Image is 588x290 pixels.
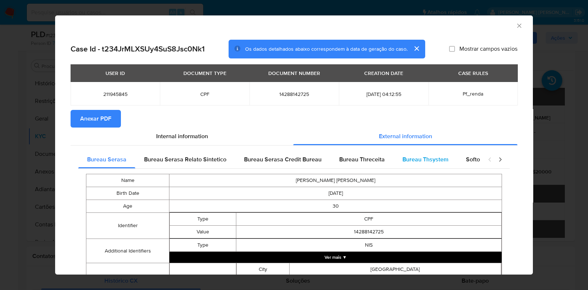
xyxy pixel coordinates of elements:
[170,239,236,252] td: Type
[449,46,455,52] input: Mostrar campos vazios
[144,155,226,164] span: Bureau Serasa Relato Sintetico
[169,174,502,187] td: [PERSON_NAME] [PERSON_NAME]
[236,213,501,226] td: CPF
[454,67,492,79] div: CASE RULES
[86,187,169,200] td: Birth Date
[169,252,502,263] button: Expand array
[169,187,502,200] td: [DATE]
[169,91,240,97] span: CPF
[169,200,502,213] td: 30
[244,155,322,164] span: Bureau Serasa Credit Bureau
[264,67,325,79] div: DOCUMENT NUMBER
[71,128,517,145] div: Detailed info
[459,45,517,53] span: Mostrar campos vazios
[360,67,408,79] div: CREATION DATE
[86,213,169,239] td: Identifier
[86,200,169,213] td: Age
[245,45,408,53] span: Os dados detalhados abaixo correspondem à data de geração do caso.
[236,239,501,252] td: NIS
[516,22,522,29] button: Fechar a janela
[348,91,419,97] span: [DATE] 04:12:55
[71,110,121,128] button: Anexar PDF
[87,155,126,164] span: Bureau Serasa
[236,226,501,239] td: 14288142725
[236,263,289,276] td: City
[156,132,208,140] span: Internal information
[78,151,480,168] div: Detailed external info
[79,91,151,97] span: 211945845
[170,226,236,239] td: Value
[463,90,483,97] span: Pf_renda
[289,263,501,276] td: [GEOGRAPHIC_DATA]
[86,174,169,187] td: Name
[80,111,111,127] span: Anexar PDF
[466,155,483,164] span: Softon
[402,155,448,164] span: Bureau Thsystem
[179,67,231,79] div: DOCUMENT TYPE
[339,155,385,164] span: Bureau Threceita
[86,239,169,263] td: Additional Identifiers
[71,44,205,54] h2: Case Id - t234JrMLXSUy4SuS8Jsc0Nk1
[101,67,129,79] div: USER ID
[258,91,330,97] span: 14288142725
[379,132,432,140] span: External information
[55,15,533,275] div: closure-recommendation-modal
[170,213,236,226] td: Type
[408,40,425,57] button: cerrar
